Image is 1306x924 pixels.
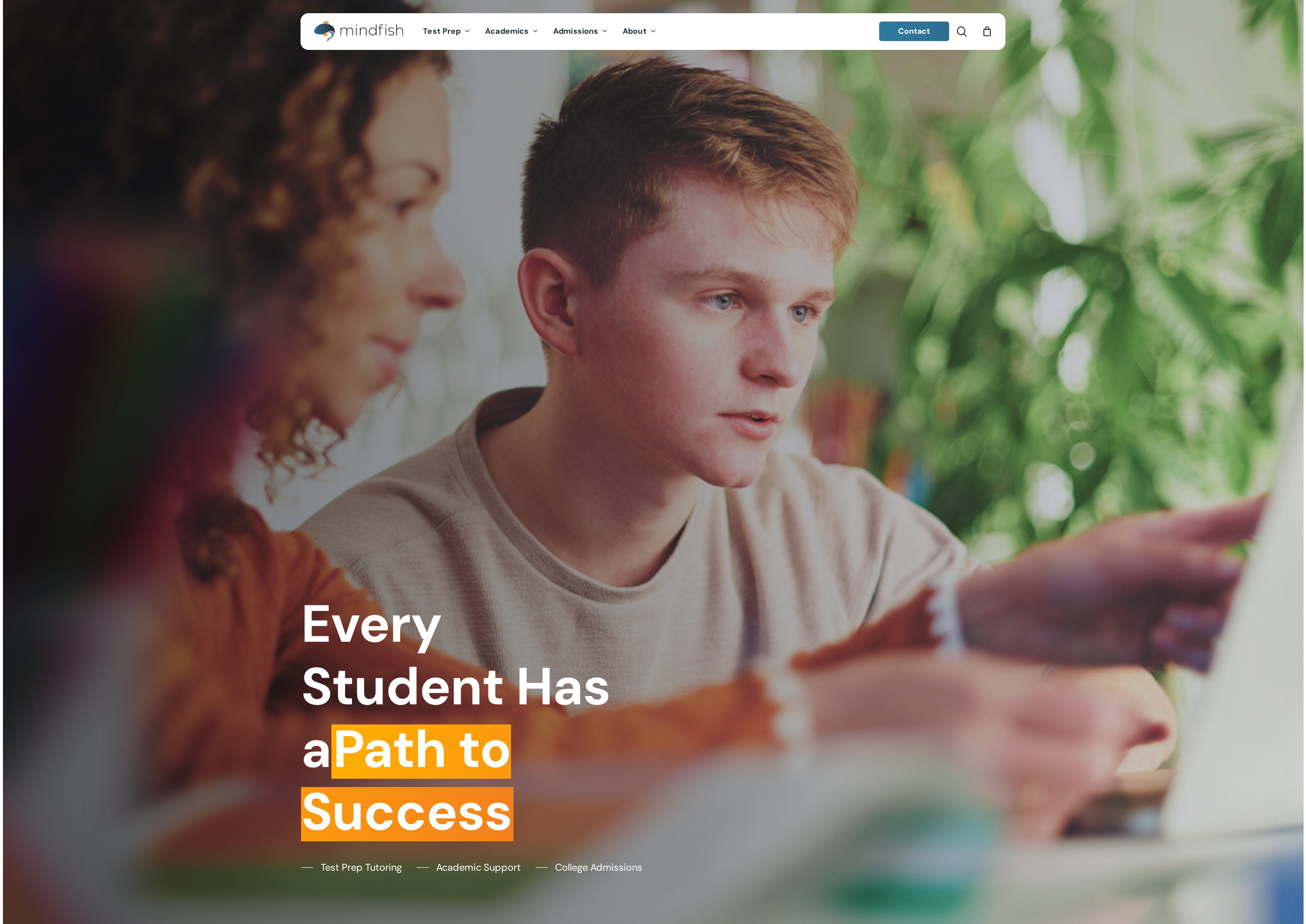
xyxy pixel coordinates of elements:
a: Contact [879,22,950,41]
span: Academic Support [436,860,521,875]
span: Contact [898,26,931,36]
span: Test Prep Tutoring [321,860,402,875]
header: Main Menu [301,13,1005,50]
a: Admissions [546,27,615,36]
span: Test Prep [423,26,461,36]
span: About [623,26,647,36]
a: College Admissions [536,860,642,875]
nav: Main Menu [416,13,663,50]
span: Admissions [553,26,598,36]
span: College Admissions [555,860,642,875]
a: Test Prep Tutoring [301,860,402,875]
a: Academics [478,27,546,36]
em: Path to Success [301,715,513,846]
a: Test Prep [416,27,478,36]
span: Academics [485,26,529,36]
a: About [615,27,664,36]
a: Academic Support [417,860,521,875]
h1: Every Student Has a [301,593,646,843]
